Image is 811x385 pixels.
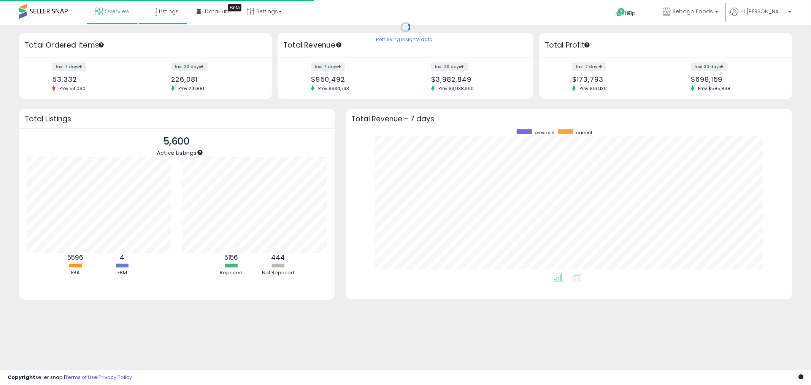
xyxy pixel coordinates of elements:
[545,40,786,51] h3: Total Profit
[283,40,528,51] h3: Total Revenue
[335,41,342,48] div: Tooltip anchor
[314,85,353,92] span: Prev: $934,733
[52,269,98,277] div: FBA
[56,85,89,92] span: Prev: 54,090
[311,62,345,71] label: last 7 days
[431,75,520,83] div: $3,982,849
[730,8,791,25] a: Hi [PERSON_NAME]
[691,62,728,71] label: last 30 days
[584,41,590,48] div: Tooltip anchor
[352,116,786,122] h3: Total Revenue - 7 days
[120,253,124,262] b: 4
[311,75,400,83] div: $950,492
[224,253,238,262] b: 5156
[576,85,611,92] span: Prev: $161,139
[740,8,786,15] span: Hi [PERSON_NAME]
[535,129,554,136] span: previous
[610,2,651,25] a: Help
[52,62,86,71] label: last 7 days
[255,269,301,277] div: Not Repriced
[25,40,266,51] h3: Total Ordered Items
[625,10,636,16] span: Help
[616,8,625,17] i: Get Help
[376,37,435,43] div: Retrieving insights data..
[572,75,660,83] div: $173,793
[52,75,140,83] div: 53,332
[157,149,197,157] span: Active Listings
[694,85,734,92] span: Prev: $585,898
[271,253,285,262] b: 444
[435,85,478,92] span: Prev: $3,938,660
[228,4,241,11] div: Tooltip anchor
[25,116,329,122] h3: Total Listings
[175,85,208,92] span: Prev: 219,881
[691,75,778,83] div: $699,159
[98,41,105,48] div: Tooltip anchor
[205,8,229,15] span: DataHub
[157,134,197,149] p: 5,600
[105,8,129,15] span: Overview
[99,269,145,277] div: FBM
[67,253,83,262] b: 5596
[171,75,259,83] div: 226,081
[431,62,468,71] label: last 30 days
[208,269,254,277] div: Repriced
[673,8,713,15] span: Sebago Foods
[159,8,179,15] span: Listings
[171,62,208,71] label: last 30 days
[197,149,203,156] div: Tooltip anchor
[576,129,592,136] span: current
[572,62,606,71] label: last 7 days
